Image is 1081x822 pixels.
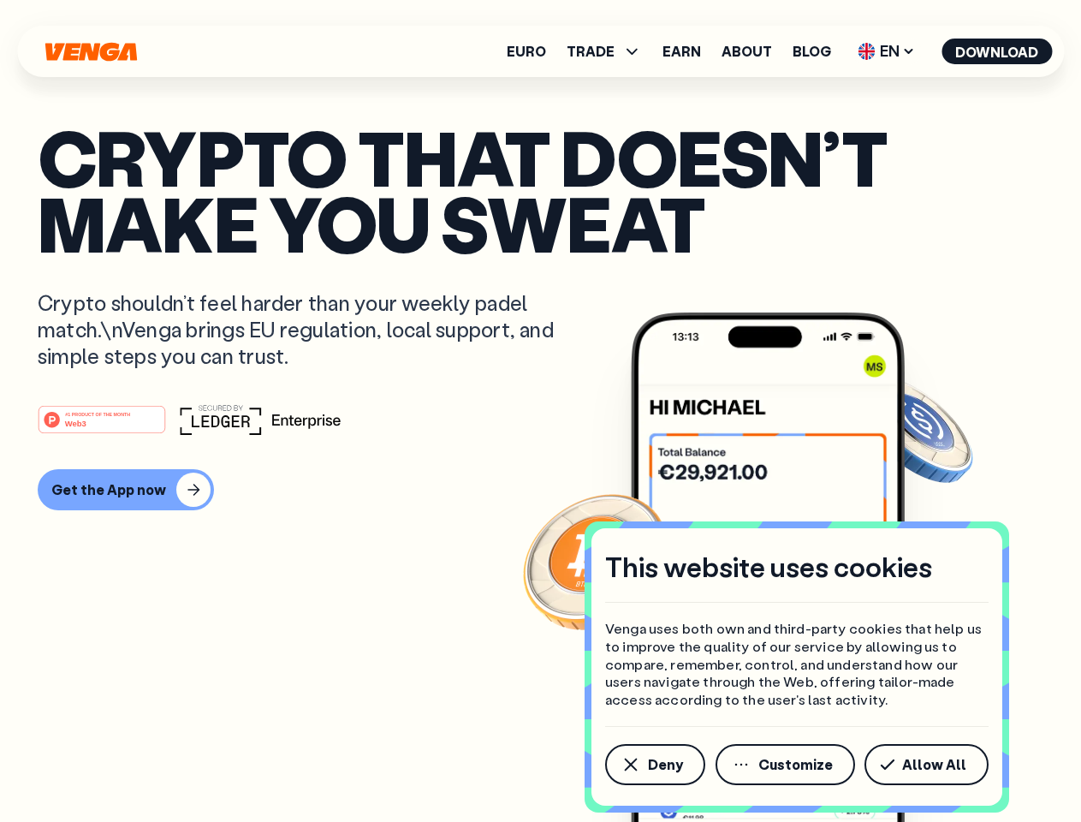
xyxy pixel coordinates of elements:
a: Get the App now [38,469,1043,510]
p: Crypto shouldn’t feel harder than your weekly padel match.\nVenga brings EU regulation, local sup... [38,289,579,370]
a: Earn [662,45,701,58]
button: Deny [605,744,705,785]
span: Deny [648,758,683,771]
p: Venga uses both own and third-party cookies that help us to improve the quality of our service by... [605,620,989,709]
span: TRADE [567,41,642,62]
button: Download [941,39,1052,64]
p: Crypto that doesn’t make you sweat [38,124,1043,255]
a: #1 PRODUCT OF THE MONTHWeb3 [38,415,166,438]
svg: Home [43,42,139,62]
a: Blog [793,45,831,58]
button: Get the App now [38,469,214,510]
h4: This website uses cookies [605,549,932,585]
tspan: #1 PRODUCT OF THE MONTH [65,411,130,416]
button: Allow All [864,744,989,785]
span: EN [852,38,921,65]
a: About [722,45,772,58]
tspan: Web3 [65,418,86,427]
img: USDC coin [853,368,977,491]
a: Euro [507,45,546,58]
div: Get the App now [51,481,166,498]
img: flag-uk [858,43,875,60]
span: TRADE [567,45,615,58]
button: Customize [716,744,855,785]
span: Allow All [902,758,966,771]
span: Customize [758,758,833,771]
img: Bitcoin [520,484,674,638]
